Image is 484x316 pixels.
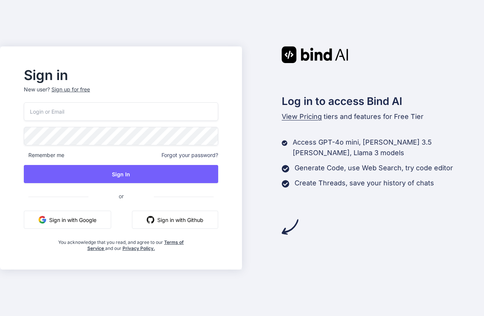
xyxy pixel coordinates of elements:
button: Sign in with Github [132,211,218,229]
button: Sign in with Google [24,211,111,229]
span: View Pricing [282,113,322,120]
h2: Sign in [24,69,218,81]
span: or [88,187,154,205]
a: Terms of Service [87,239,184,251]
img: arrow [282,219,298,235]
span: Remember me [24,151,64,159]
a: Privacy Policy. [123,245,155,251]
p: tiers and features for Free Tier [282,111,484,122]
div: You acknowledge that you read, and agree to our and our [56,235,186,251]
img: github [147,216,154,224]
input: Login or Email [24,102,218,121]
p: New user? [24,86,218,102]
button: Sign In [24,165,218,183]
img: google [39,216,46,224]
div: Sign up for free [51,86,90,93]
p: Access GPT-4o mini, [PERSON_NAME] 3.5 [PERSON_NAME], Llama 3 models [293,137,484,158]
img: Bind AI logo [282,46,348,63]
p: Create Threads, save your history of chats [295,178,434,188]
p: Generate Code, use Web Search, try code editor [295,163,453,173]
span: Forgot your password? [161,151,218,159]
h2: Log in to access Bind AI [282,93,484,109]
